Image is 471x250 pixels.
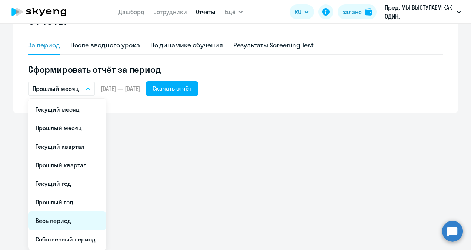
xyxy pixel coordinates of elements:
[70,40,140,50] div: После вводного урока
[295,7,301,16] span: RU
[101,85,140,93] span: [DATE] — [DATE]
[33,84,79,93] p: Прошлый месяц
[338,4,377,19] button: Балансbalance
[385,3,454,21] p: Пред, МЫ ВЫСТУПАЕМ КАК ОДИН, БЛАГОТВОРИТЕЛЬНЫЙ ФОНД
[153,8,187,16] a: Сотрудники
[224,7,235,16] span: Ещё
[28,63,443,75] h5: Сформировать отчёт за период
[118,8,144,16] a: Дашборд
[28,99,106,250] ul: Ещё
[150,40,223,50] div: По динамике обучения
[233,40,314,50] div: Результаты Screening Test
[196,8,216,16] a: Отчеты
[342,7,362,16] div: Баланс
[28,82,95,96] button: Прошлый месяц
[224,4,243,19] button: Ещё
[153,84,191,93] div: Скачать отчёт
[146,81,198,96] button: Скачать отчёт
[28,40,60,50] div: За период
[381,3,465,21] button: Пред, МЫ ВЫСТУПАЕМ КАК ОДИН, БЛАГОТВОРИТЕЛЬНЫЙ ФОНД
[365,8,372,16] img: balance
[290,4,314,19] button: RU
